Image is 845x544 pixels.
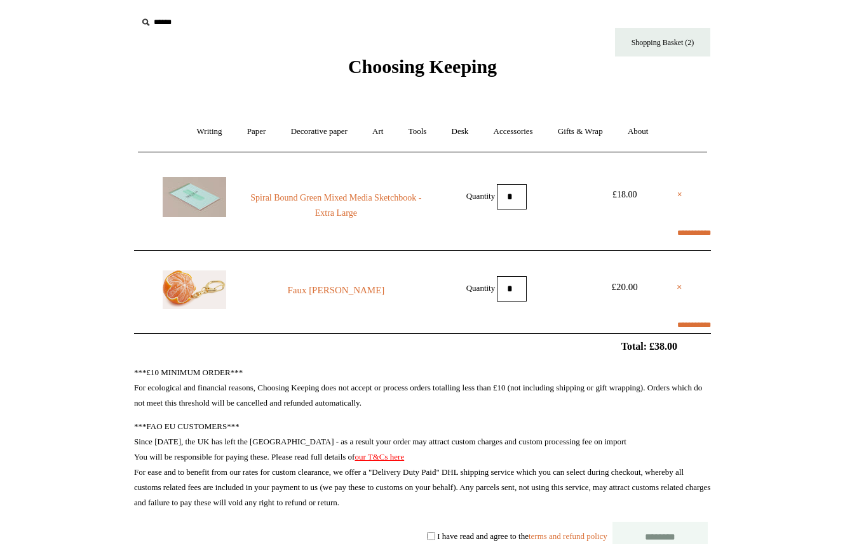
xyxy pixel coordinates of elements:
[466,282,496,292] label: Quantity
[361,115,395,149] a: Art
[440,115,480,149] a: Desk
[163,177,226,217] img: Spiral Bound Green Mixed Media Sketchbook - Extra Large
[348,66,497,75] a: Choosing Keeping
[105,340,740,352] h2: Total: £38.00
[677,279,682,295] a: ×
[355,452,404,461] a: our T&Cs here
[466,190,496,200] label: Quantity
[546,115,614,149] a: Gifts & Wrap
[677,187,682,202] a: ×
[437,531,607,540] label: I have read and agree to the
[616,115,660,149] a: About
[397,115,438,149] a: Tools
[482,115,544,149] a: Accessories
[615,28,710,56] a: Shopping Basket (2)
[250,190,422,221] a: Spiral Bound Green Mixed Media Sketchbook - Extra Large
[134,365,711,411] p: ***£10 MINIMUM ORDER*** For ecological and financial reasons, Choosing Keeping does not accept or...
[163,270,226,309] img: Faux Clementine Keyring
[596,279,653,295] div: £20.00
[134,419,711,510] p: ***FAO EU CUSTOMERS*** Since [DATE], the UK has left the [GEOGRAPHIC_DATA] - as a result your ord...
[280,115,359,149] a: Decorative paper
[186,115,234,149] a: Writing
[348,56,497,77] span: Choosing Keeping
[596,187,653,202] div: £18.00
[236,115,278,149] a: Paper
[250,282,422,298] a: Faux [PERSON_NAME]
[529,531,607,540] a: terms and refund policy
